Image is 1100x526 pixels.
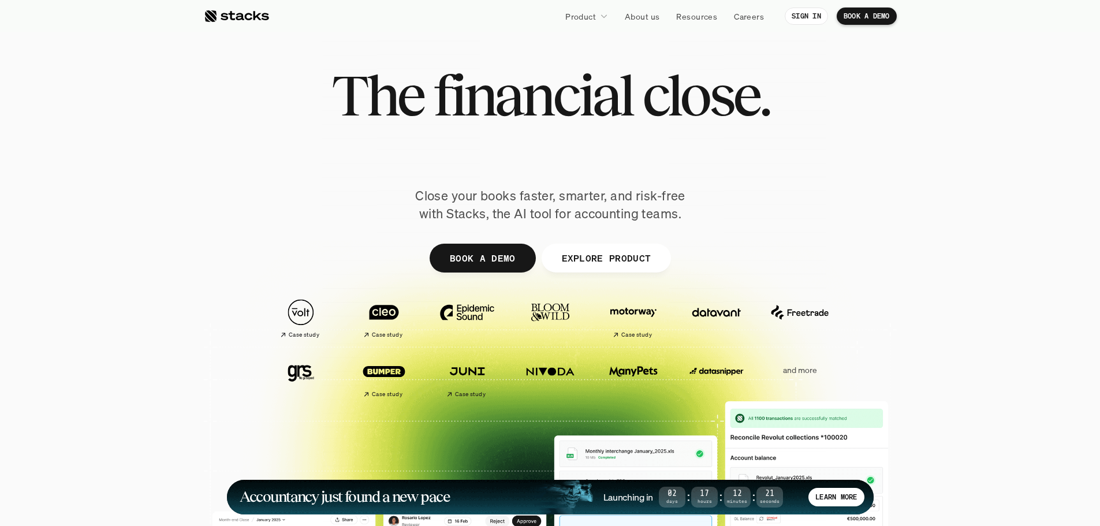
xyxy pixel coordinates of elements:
p: LEARN MORE [815,493,857,501]
h2: Case study [372,331,402,338]
a: Careers [727,6,771,27]
span: 12 [724,491,751,497]
a: About us [618,6,666,27]
span: Minutes [724,499,751,503]
h1: Accountancy just found a new pace [240,490,450,503]
a: SIGN IN [785,8,828,25]
a: Case study [265,293,337,344]
p: Product [565,10,596,23]
strong: : [751,490,756,503]
span: 21 [756,491,783,497]
h2: Case study [455,391,486,398]
a: Case study [348,352,420,402]
a: Resources [669,6,724,27]
p: About us [625,10,659,23]
span: The financial close. [331,69,769,121]
strong: : [718,490,724,503]
span: 02 [659,491,685,497]
h4: Launching in [603,491,653,503]
a: BOOK A DEMO [837,8,897,25]
a: Case study [431,352,503,402]
h2: Case study [621,331,652,338]
a: Case study [598,293,669,344]
a: Case study [348,293,420,344]
a: BOOK A DEMO [429,244,535,273]
p: Resources [676,10,717,23]
a: EXPLORE PRODUCT [541,244,671,273]
span: Days [659,499,685,503]
p: and more [764,365,836,375]
span: Seconds [756,499,783,503]
span: Hours [691,499,718,503]
span: 17 [691,491,718,497]
p: SIGN IN [792,12,821,20]
p: BOOK A DEMO [449,249,515,266]
h2: Case study [372,391,402,398]
p: EXPLORE PRODUCT [561,249,651,266]
p: BOOK A DEMO [844,12,890,20]
span: Reimagined. [406,121,694,173]
p: Close your books faster, smarter, and risk-free with Stacks, the AI tool for accounting teams. [406,187,695,223]
a: Accountancy just found a new paceLaunching in02Days:17Hours:12Minutes:21SecondsLEARN MORE [227,480,874,514]
p: Careers [734,10,764,23]
h2: Case study [289,331,319,338]
strong: : [685,490,691,503]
